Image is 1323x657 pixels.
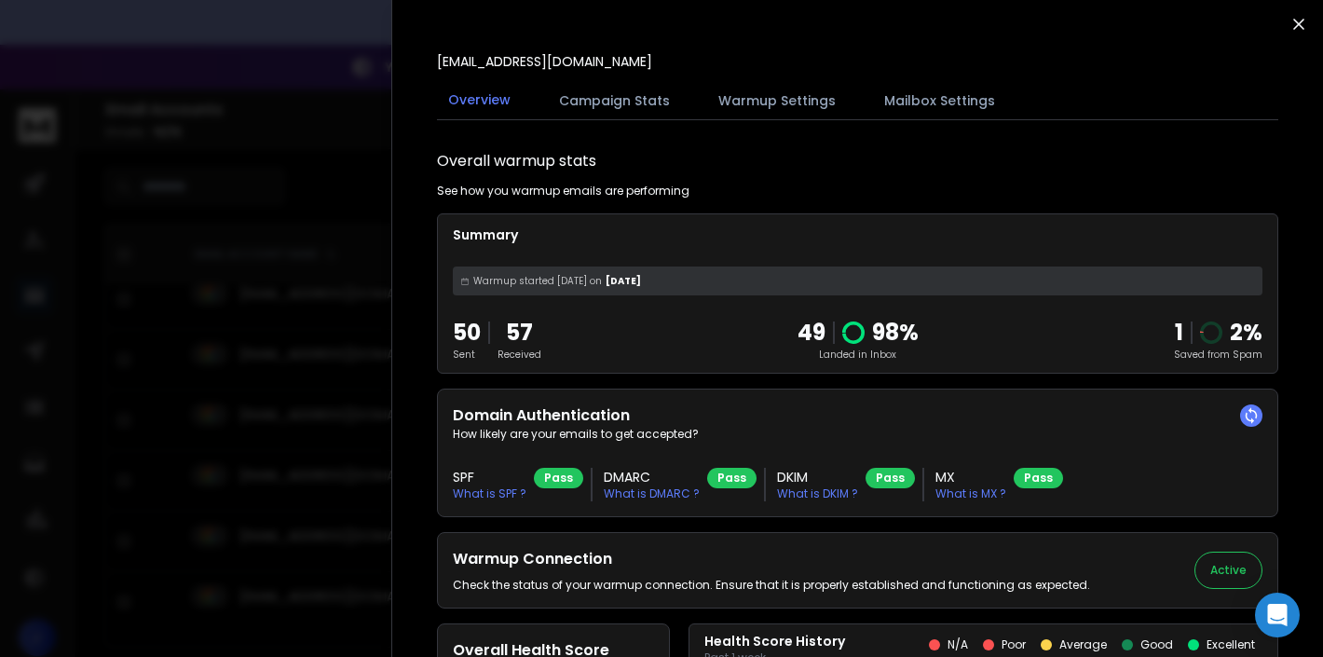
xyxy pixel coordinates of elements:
[1174,348,1262,362] p: Saved from Spam
[437,184,689,198] p: See how you warmup emails are performing
[1014,468,1063,488] div: Pass
[1140,637,1173,652] p: Good
[1207,637,1255,652] p: Excellent
[935,468,1006,486] h3: MX
[604,468,700,486] h3: DMARC
[498,318,541,348] p: 57
[948,637,968,652] p: N/A
[453,318,481,348] p: 50
[453,348,481,362] p: Sent
[1230,318,1262,348] p: 2 %
[437,150,596,172] h1: Overall warmup stats
[453,486,526,501] p: What is SPF ?
[866,468,915,488] div: Pass
[707,80,847,121] button: Warmup Settings
[798,348,919,362] p: Landed in Inbox
[777,468,858,486] h3: DKIM
[453,578,1090,593] p: Check the status of your warmup connection. Ensure that it is properly established and functionin...
[1059,637,1107,652] p: Average
[437,79,522,122] button: Overview
[453,427,1262,442] p: How likely are your emails to get accepted?
[453,267,1262,295] div: [DATE]
[798,318,825,348] p: 49
[473,274,602,288] span: Warmup started [DATE] on
[1255,593,1300,637] div: Open Intercom Messenger
[548,80,681,121] button: Campaign Stats
[777,486,858,501] p: What is DKIM ?
[935,486,1006,501] p: What is MX ?
[453,226,1262,244] p: Summary
[1194,552,1262,589] button: Active
[453,404,1262,427] h2: Domain Authentication
[453,548,1090,570] h2: Warmup Connection
[872,318,919,348] p: 98 %
[707,468,757,488] div: Pass
[1002,637,1026,652] p: Poor
[453,468,526,486] h3: SPF
[437,52,652,71] p: [EMAIL_ADDRESS][DOMAIN_NAME]
[1175,317,1183,348] strong: 1
[704,632,845,650] p: Health Score History
[604,486,700,501] p: What is DMARC ?
[534,468,583,488] div: Pass
[498,348,541,362] p: Received
[873,80,1006,121] button: Mailbox Settings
